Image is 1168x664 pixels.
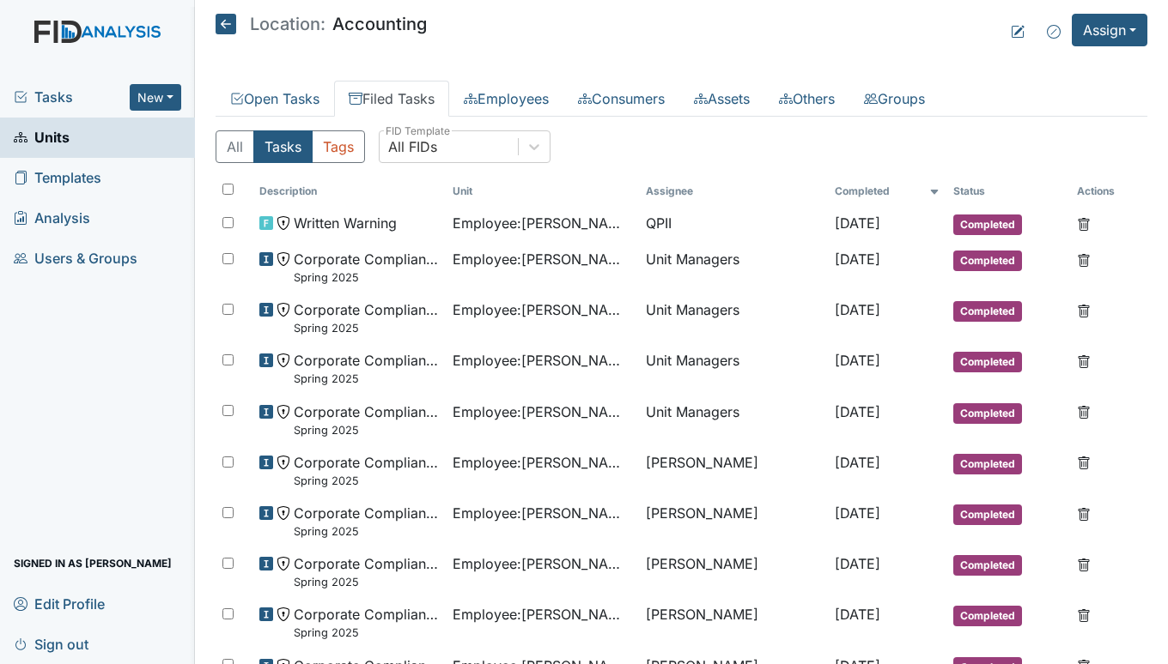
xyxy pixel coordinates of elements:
[835,504,880,522] span: [DATE]
[453,553,632,574] span: Employee : [PERSON_NAME]
[14,165,101,191] span: Templates
[1077,249,1091,269] a: Delete
[453,401,632,422] span: Employee : [PERSON_NAME]
[446,177,639,206] th: Toggle SortBy
[294,625,439,641] small: Spring 2025
[1077,503,1091,523] a: Delete
[946,177,1070,206] th: Toggle SortBy
[216,130,365,163] div: Type filter
[835,352,880,369] span: [DATE]
[1077,213,1091,233] a: Delete
[1072,14,1147,46] button: Assign
[1077,299,1091,320] a: Delete
[453,299,632,320] span: Employee : [PERSON_NAME]
[453,213,632,233] span: Employee : [PERSON_NAME]
[1077,553,1091,574] a: Delete
[849,81,940,117] a: Groups
[1070,177,1147,206] th: Actions
[835,454,880,471] span: [DATE]
[294,422,439,438] small: Spring 2025
[253,130,313,163] button: Tasks
[639,496,828,546] td: [PERSON_NAME]
[294,299,439,336] span: Corporate Compliance Spring 2025
[563,81,679,117] a: Consumers
[639,597,828,648] td: [PERSON_NAME]
[294,371,439,387] small: Spring 2025
[953,301,1022,322] span: Completed
[1077,604,1091,625] a: Delete
[312,130,365,163] button: Tags
[453,604,632,625] span: Employee : [PERSON_NAME]
[953,214,1022,235] span: Completed
[835,555,880,572] span: [DATE]
[639,395,828,445] td: Unit Managers
[222,184,234,195] input: Toggle All Rows Selected
[216,81,334,117] a: Open Tasks
[453,503,632,523] span: Employee : [PERSON_NAME]
[1077,350,1091,371] a: Delete
[953,606,1022,626] span: Completed
[453,350,632,371] span: Employee : [PERSON_NAME]
[294,523,439,540] small: Spring 2025
[639,445,828,496] td: [PERSON_NAME]
[453,452,632,473] span: Employee : [PERSON_NAME]
[14,124,70,151] span: Units
[828,177,946,206] th: Toggle SortBy
[639,242,828,293] td: Unit Managers
[294,350,439,387] span: Corporate Compliance Spring 2025
[14,550,172,576] span: Signed in as [PERSON_NAME]
[294,553,439,590] span: Corporate Compliance Spring 2025
[294,401,439,438] span: Corporate Compliance Spring 2025
[953,251,1022,271] span: Completed
[639,546,828,597] td: [PERSON_NAME]
[835,214,880,232] span: [DATE]
[639,343,828,394] td: Unit Managers
[216,14,427,34] h5: Accounting
[250,15,325,33] span: Location:
[953,504,1022,525] span: Completed
[953,454,1022,474] span: Completed
[835,606,880,623] span: [DATE]
[639,293,828,343] td: Unit Managers
[835,251,880,268] span: [DATE]
[216,130,254,163] button: All
[294,249,439,286] span: Corporate Compliance Spring 2025
[449,81,563,117] a: Employees
[1077,401,1091,422] a: Delete
[835,403,880,420] span: [DATE]
[1077,452,1091,473] a: Delete
[388,136,437,157] div: All FIDs
[14,631,88,657] span: Sign out
[252,177,446,206] th: Toggle SortBy
[130,84,181,111] button: New
[953,555,1022,576] span: Completed
[294,574,439,590] small: Spring 2025
[14,205,90,232] span: Analysis
[679,81,764,117] a: Assets
[14,245,137,272] span: Users & Groups
[294,213,397,233] span: Written Warning
[453,249,632,269] span: Employee : [PERSON_NAME]
[294,473,439,489] small: Spring 2025
[639,206,828,242] td: QPII
[953,352,1022,372] span: Completed
[764,81,849,117] a: Others
[294,269,439,286] small: Spring 2025
[294,503,439,540] span: Corporate Compliance Spring 2025
[639,177,828,206] th: Assignee
[835,301,880,318] span: [DATE]
[294,320,439,336] small: Spring 2025
[294,604,439,641] span: Corporate Compliance Spring 2025
[14,590,105,617] span: Edit Profile
[953,403,1022,424] span: Completed
[14,87,130,107] a: Tasks
[294,452,439,489] span: Corporate Compliance Spring 2025
[334,81,449,117] a: Filed Tasks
